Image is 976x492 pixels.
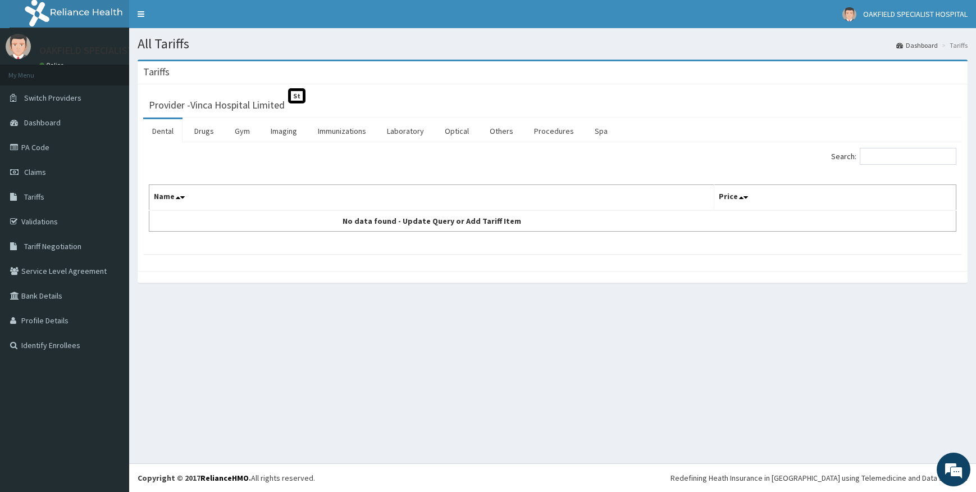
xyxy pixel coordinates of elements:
[309,119,375,143] a: Immunizations
[525,119,583,143] a: Procedures
[143,67,170,77] h3: Tariffs
[436,119,478,143] a: Optical
[149,100,285,110] h3: Provider - Vinca Hospital Limited
[39,61,66,69] a: Online
[129,463,976,492] footer: All rights reserved.
[24,192,44,202] span: Tariffs
[714,185,956,211] th: Price
[138,473,251,483] strong: Copyright © 2017 .
[149,185,714,211] th: Name
[378,119,433,143] a: Laboratory
[24,118,61,128] span: Dashboard
[39,46,180,56] p: OAKFIELD SPECIALIST HOSPITAL
[939,40,968,50] li: Tariffs
[226,119,259,143] a: Gym
[143,119,183,143] a: Dental
[262,119,306,143] a: Imaging
[481,119,522,143] a: Others
[671,472,968,484] div: Redefining Heath Insurance in [GEOGRAPHIC_DATA] using Telemedicine and Data Science!
[149,210,714,232] td: No data found - Update Query or Add Tariff Item
[860,148,956,165] input: Search:
[138,37,968,51] h1: All Tariffs
[200,473,249,483] a: RelianceHMO
[586,119,617,143] a: Spa
[24,167,46,177] span: Claims
[288,88,305,103] span: St
[24,241,81,251] span: Tariff Negotiation
[863,9,968,19] span: OAKFIELD SPECIALIST HOSPITAL
[6,34,31,59] img: User Image
[185,119,223,143] a: Drugs
[842,7,856,21] img: User Image
[831,148,956,165] label: Search:
[24,93,81,103] span: Switch Providers
[896,40,938,50] a: Dashboard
